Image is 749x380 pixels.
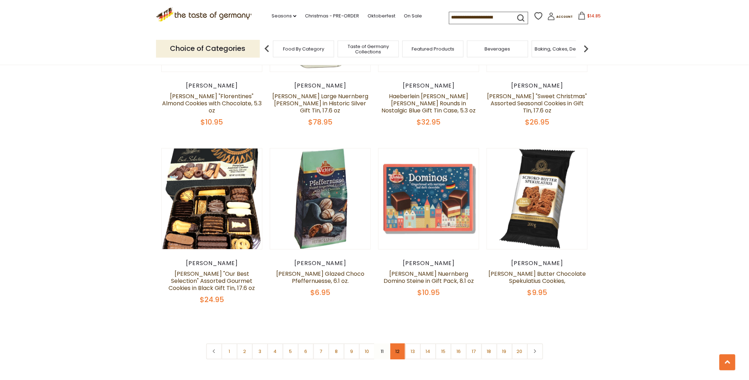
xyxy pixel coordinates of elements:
[420,343,436,359] a: 14
[168,270,255,292] a: [PERSON_NAME] "Our Best Selection" Assorted Gourmet Cookies in Black Gift Tin, 17.6 oz
[328,343,344,359] a: 8
[535,46,590,52] a: Baking, Cakes, Desserts
[305,12,359,20] a: Christmas - PRE-ORDER
[308,117,332,127] span: $78.95
[156,40,260,57] p: Choice of Categories
[379,148,479,249] img: Wicklein Nuernberg Domino Steine in Gift Pack, 8.1 oz
[310,287,330,297] span: $6.95
[252,343,268,359] a: 3
[404,12,422,20] a: On Sale
[270,260,371,267] div: [PERSON_NAME]
[344,343,360,359] a: 9
[276,270,364,285] a: [PERSON_NAME] Glazed Choco Pfeffernuesse, 6.1 oz.
[405,343,421,359] a: 13
[390,343,406,359] a: 12
[272,12,296,20] a: Seasons
[487,260,588,267] div: [PERSON_NAME]
[579,42,593,56] img: next arrow
[547,12,573,23] a: Account
[378,82,480,89] div: [PERSON_NAME]
[237,343,253,359] a: 2
[161,82,263,89] div: [PERSON_NAME]
[487,92,587,115] a: [PERSON_NAME] "Sweet Christmas" Assorted Seasonal Cookies in Gift Tin, 17.6 oz
[340,44,397,54] a: Taste of Germany Collections
[481,343,497,359] a: 18
[418,287,440,297] span: $10.95
[485,46,510,52] a: Beverages
[487,82,588,89] div: [PERSON_NAME]
[221,343,237,359] a: 1
[298,343,314,359] a: 6
[313,343,329,359] a: 7
[270,82,371,89] div: [PERSON_NAME]
[283,46,324,52] a: Food By Category
[417,117,441,127] span: $32.95
[412,46,454,52] a: Featured Products
[384,270,474,285] a: [PERSON_NAME] Nuernberg Domino Steine in Gift Pack, 8.1 oz
[382,92,476,115] a: Haeberlein [PERSON_NAME] [PERSON_NAME] Rounds in Nostalgic Blue Gift Tin Case, 5.3 oz
[451,343,467,359] a: 16
[435,343,451,359] a: 15
[272,92,368,115] a: [PERSON_NAME] Large Nuernberg [PERSON_NAME] in Historic Silver Gift Tin, 17.6 oz
[200,117,223,127] span: $10.95
[587,13,601,19] span: $14.85
[487,148,588,249] img: Lambertz Butter Chocolate Spekulatius Cookies,
[512,343,528,359] a: 20
[527,287,547,297] span: $9.95
[267,343,283,359] a: 4
[162,92,262,115] a: [PERSON_NAME] "Florentines" Almond Cookies with Chocolate, 5.3 oz
[525,117,549,127] span: $26.95
[260,42,274,56] img: previous arrow
[359,343,375,359] a: 10
[270,148,371,249] img: Wicklein Glazed Choco Pfeffernuesse, 6.1 oz.
[497,343,513,359] a: 19
[162,148,262,249] img: Lambertz "Our Best Selection" Assorted Gourmet Cookies in Black Gift Tin, 17.6 oz
[161,260,263,267] div: [PERSON_NAME]
[368,12,395,20] a: Oktoberfest
[574,12,605,22] button: $14.85
[200,295,224,305] span: $24.95
[557,15,573,19] span: Account
[378,260,480,267] div: [PERSON_NAME]
[283,343,299,359] a: 5
[488,270,586,285] a: [PERSON_NAME] Butter Chocolate Spekulatius Cookies,
[466,343,482,359] a: 17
